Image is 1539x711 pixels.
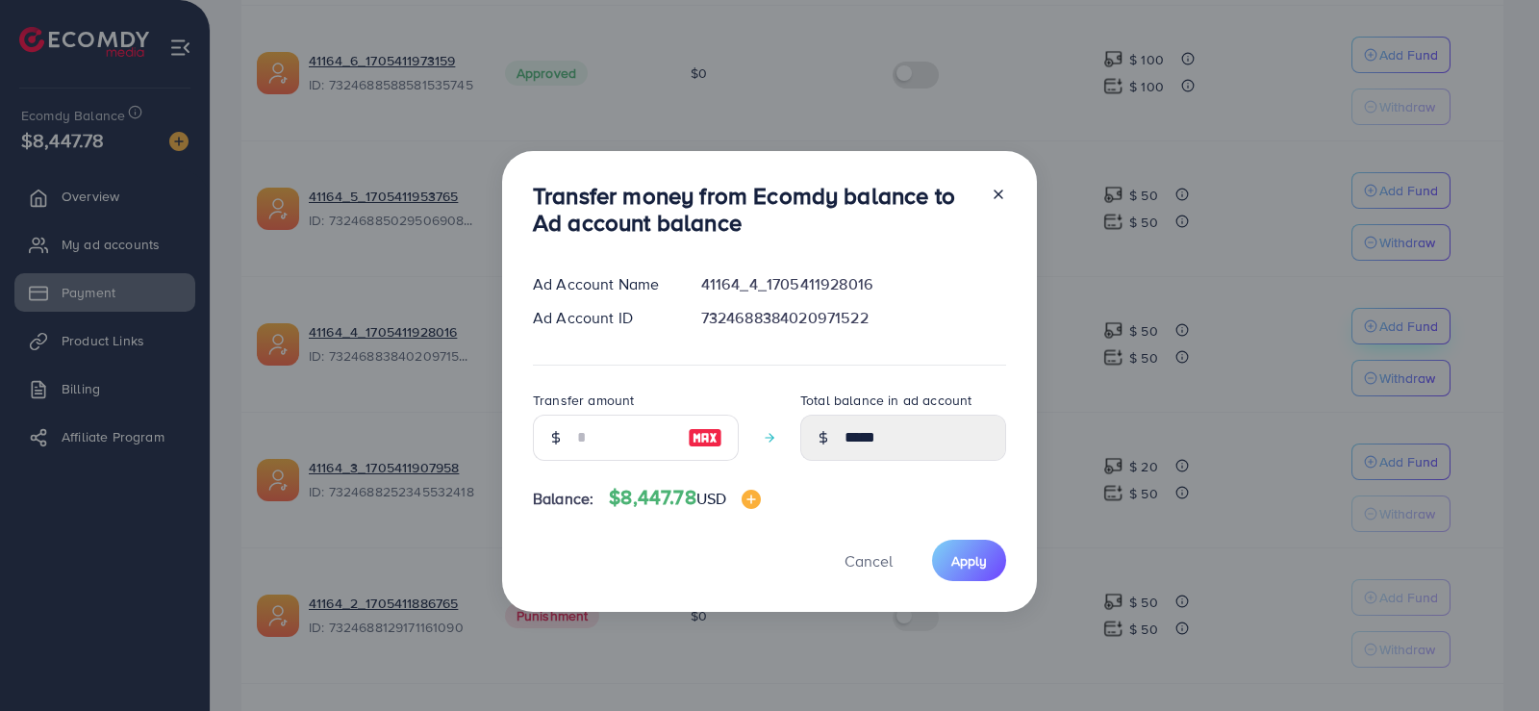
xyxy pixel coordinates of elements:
[951,551,987,571] span: Apply
[533,488,593,510] span: Balance:
[932,540,1006,581] button: Apply
[517,307,686,329] div: Ad Account ID
[533,182,975,238] h3: Transfer money from Ecomdy balance to Ad account balance
[688,426,722,449] img: image
[800,391,971,410] label: Total balance in ad account
[517,273,686,295] div: Ad Account Name
[820,540,917,581] button: Cancel
[742,490,761,509] img: image
[845,550,893,571] span: Cancel
[686,307,1022,329] div: 7324688384020971522
[609,486,761,510] h4: $8,447.78
[696,488,726,509] span: USD
[1457,624,1525,697] iframe: Chat
[533,391,634,410] label: Transfer amount
[686,273,1022,295] div: 41164_4_1705411928016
